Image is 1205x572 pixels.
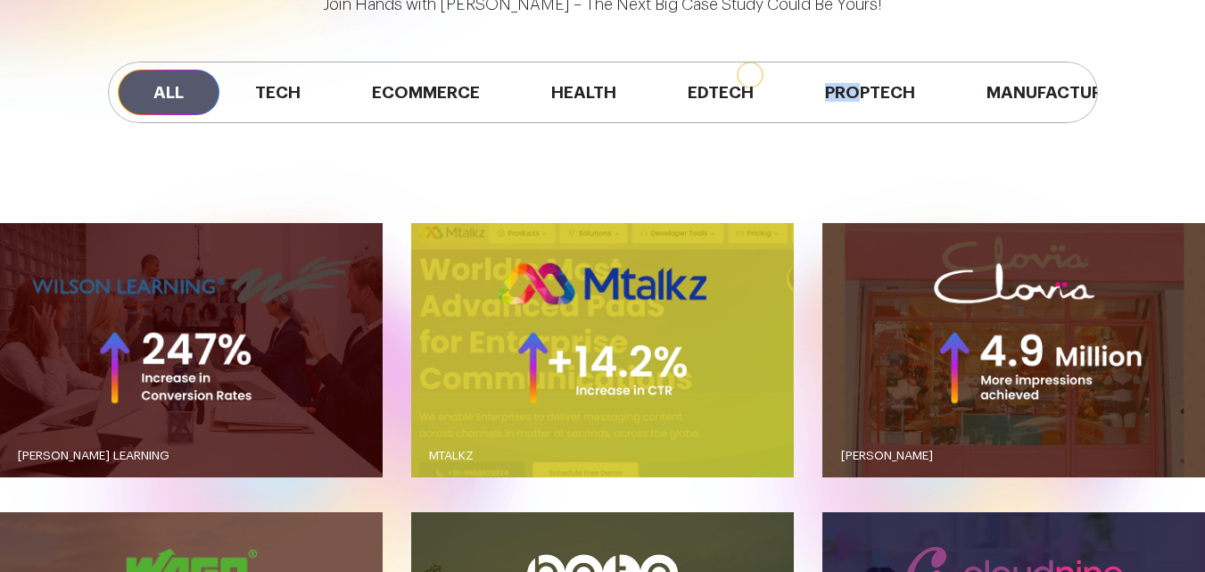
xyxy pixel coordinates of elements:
button: MTALKZ [411,223,794,478]
span: Edtech [652,70,789,115]
button: [PERSON_NAME] [822,223,1205,478]
span: Tech [219,70,336,115]
span: Manufacturing [951,70,1169,115]
span: Proptech [789,70,951,115]
span: All [118,70,219,115]
span: [PERSON_NAME] LEARNING [18,450,169,462]
span: MTALKZ [429,450,474,462]
span: Health [516,70,652,115]
span: [PERSON_NAME] [841,450,933,462]
a: [PERSON_NAME] [822,432,1205,481]
a: MTALKZ [411,432,794,481]
span: Ecommerce [336,70,516,115]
